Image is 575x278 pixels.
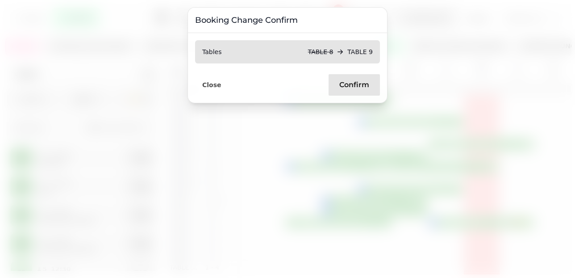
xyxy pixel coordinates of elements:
h3: Booking Change Confirm [195,15,380,25]
span: Close [202,82,221,88]
p: TABLE 9 [347,47,373,56]
button: Close [195,79,229,91]
p: Tables [202,47,222,56]
p: TABLE 8 [308,47,333,56]
span: Confirm [339,81,369,88]
button: Confirm [329,74,380,96]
